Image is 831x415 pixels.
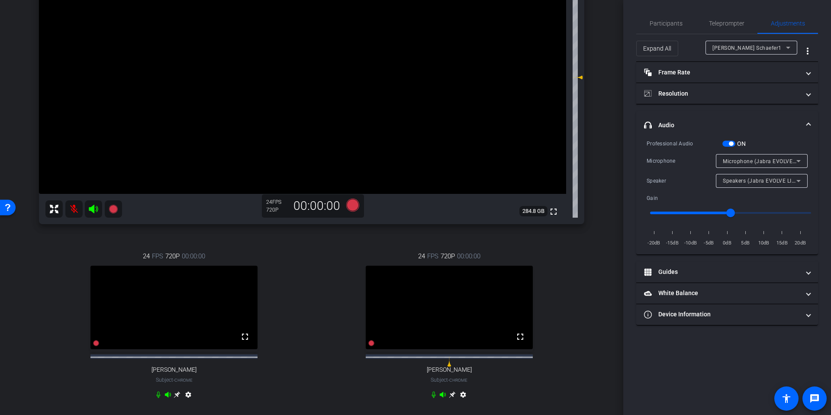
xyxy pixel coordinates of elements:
[444,357,454,367] mat-icon: 0 dB
[266,206,288,213] div: 720P
[165,251,180,261] span: 720P
[427,251,438,261] span: FPS
[709,20,744,26] span: Teleprompter
[636,83,818,104] mat-expansion-panel-header: Resolution
[431,376,467,384] span: Subject
[151,366,196,373] span: [PERSON_NAME]
[650,20,683,26] span: Participants
[738,239,753,248] span: 5dB
[643,40,671,57] span: Expand All
[647,177,716,185] div: Speaker
[573,72,583,83] mat-icon: 0 dB
[182,251,205,261] span: 00:00:00
[457,251,480,261] span: 00:00:00
[647,194,722,203] div: Gain
[183,391,193,402] mat-icon: settings
[519,206,548,216] span: 284.8 GB
[156,376,193,384] span: Subject
[636,283,818,304] mat-expansion-panel-header: White Balance
[240,331,250,342] mat-icon: fullscreen
[644,310,800,319] mat-panel-title: Device Information
[647,139,722,148] div: Professional Audio
[272,199,281,205] span: FPS
[448,377,449,383] span: -
[548,206,559,217] mat-icon: fullscreen
[636,62,818,83] mat-expansion-panel-header: Frame Rate
[644,68,800,77] mat-panel-title: Frame Rate
[636,262,818,283] mat-expansion-panel-header: Guides
[644,89,800,98] mat-panel-title: Resolution
[647,157,716,165] div: Microphone
[793,239,808,248] span: 20dB
[665,239,680,248] span: -15dB
[757,239,771,248] span: 10dB
[797,41,818,61] button: More Options for Adjustments Panel
[174,378,193,383] span: Chrome
[775,239,789,248] span: 15dB
[449,378,467,383] span: Chrome
[173,377,174,383] span: -
[636,41,678,56] button: Expand All
[418,251,425,261] span: 24
[143,251,150,261] span: 24
[266,199,288,206] div: 24
[441,251,455,261] span: 720P
[636,304,818,325] mat-expansion-panel-header: Device Information
[771,20,805,26] span: Adjustments
[683,239,698,248] span: -10dB
[636,111,818,139] mat-expansion-panel-header: Audio
[288,199,346,213] div: 00:00:00
[644,289,800,298] mat-panel-title: White Balance
[644,121,800,130] mat-panel-title: Audio
[735,139,746,148] label: ON
[647,239,661,248] span: -20dB
[458,391,468,402] mat-icon: settings
[802,46,813,56] mat-icon: more_vert
[702,239,716,248] span: -5dB
[152,251,163,261] span: FPS
[636,139,818,254] div: Audio
[712,45,782,51] span: [PERSON_NAME] Schaefer1
[644,267,800,277] mat-panel-title: Guides
[720,239,734,248] span: 0dB
[781,393,792,404] mat-icon: accessibility
[427,366,472,373] span: [PERSON_NAME]
[809,393,820,404] mat-icon: message
[515,331,525,342] mat-icon: fullscreen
